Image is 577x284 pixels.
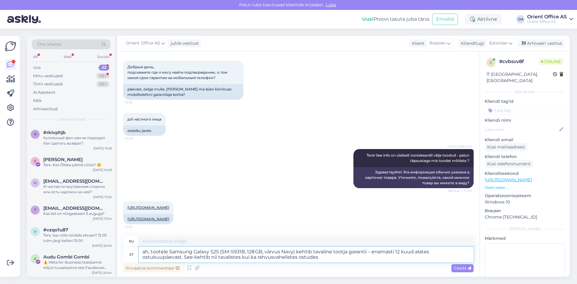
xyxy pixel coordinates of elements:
span: n [34,181,37,185]
p: Operatsioonisüsteem [485,193,565,199]
div: Uus [33,65,41,71]
span: r [34,132,37,136]
p: Brauser [485,208,565,214]
div: [PERSON_NAME] [485,226,565,232]
span: 14:40 [125,136,148,141]
div: Orient Office AS [527,14,567,19]
div: Orient Office AS [527,19,567,24]
div: [DATE] 20:44 [92,270,112,275]
p: Kliendi tag'id [485,98,565,105]
div: Arhiveeritud [33,106,58,112]
span: Добрый день, подскажите где я могу найти подтверждение, о том какой срок гарантии на мобильный те... [127,65,228,80]
span: A [34,256,37,261]
p: Kliendi nimi [485,117,565,124]
p: Kliendi telefon [485,154,565,160]
span: дл\ частного лица [127,117,161,121]
textarea: ah, tootele Samsung Galaxy S25 (SM‑S931B, 128 GB, värvus Navy) kehtib tavaline tootja garantii – ... [139,247,474,262]
div: [DATE] 10:09 [93,168,112,172]
div: Minu vestlused [33,73,63,79]
span: Orient Office AS [126,40,160,47]
div: И чистая ли внутренняя сторона или есть надписи на ней? [43,184,112,195]
span: #rkivphjb [43,130,66,135]
div: et [130,249,133,260]
span: Estonian [489,40,508,47]
div: Aktiivne [465,14,502,25]
div: [GEOGRAPHIC_DATA], [GEOGRAPHIC_DATA] [487,71,553,84]
div: Здравствуйте! Эта информация обычно указана в карточке товара. Уточните, пожалуйста, какой именно... [353,167,474,188]
p: Kliendi email [485,137,565,143]
a: [URL][DOMAIN_NAME] [127,217,169,221]
div: Kõik [33,98,42,104]
span: Orient Office AS [447,144,472,149]
div: Socials [96,53,111,61]
div: [DATE] 13:04 [93,216,112,221]
span: natalyamam3@gmail.com [43,179,106,184]
span: Otsi kliente [37,41,61,47]
div: Proovi tasuta juba täna: [362,16,430,23]
span: E [34,159,36,163]
div: # cvbsvv8f [499,58,539,65]
p: Klienditeekond [485,170,565,177]
a: [URL][DOMAIN_NAME] [485,177,532,182]
div: Web [62,53,73,61]
input: Lisa tag [485,106,565,115]
div: Kliendi info [485,89,565,95]
div: eraisiku jaoks [123,126,166,136]
div: päevast, öelge mulle, [PERSON_NAME] ma leian kinnituse mobiiltelefoni garantiiaja kohta? [123,84,243,100]
span: timakova.katrin@gmail.com [43,206,106,211]
div: 99+ [96,73,109,79]
div: Küsi meiliaadressi [485,143,527,151]
div: All [32,53,39,61]
div: Купленный фен нам не подходит. Как сделать возврат? [43,135,112,146]
p: Chrome [TECHNICAL_ID] [485,214,565,220]
div: Tiimi vestlused [33,81,63,87]
div: ⚠️ Meta for Businessi teadaanne Hiljuti tuvastasime teie Facebooki kontol ebatavalisi tegevusi. [... [43,260,112,270]
span: Online [539,58,563,65]
p: Märkmed [485,235,565,242]
div: Kas teil on rõngaskaani 3 auguga? [43,211,112,216]
span: c [490,60,493,65]
span: Russian [429,40,446,47]
span: v [34,229,36,234]
div: 99+ [96,81,109,87]
span: Audu Gombi Gombi [43,254,89,260]
p: Windows 10 [485,199,565,205]
div: [DATE] 20:45 [92,243,112,248]
div: Tere. Kes Õlleka piletid võitis? 🙂 [43,162,112,168]
span: Eva-Maria Virnas [43,157,83,162]
span: Tere! See info on üldiselt tootekaardil välja toodud - palun täpsustage mis toodet mõtlete ? [367,153,470,163]
button: Emailid [432,14,458,25]
div: Klienditugi [459,40,484,47]
span: 14:41 [125,224,148,229]
div: [DATE] 15:26 [93,146,112,151]
a: Orient Office ASOrient Office AS [527,14,573,24]
div: ru [129,236,134,246]
a: [URL][DOMAIN_NAME] [127,205,169,210]
b: Uus! [362,16,374,22]
div: juhib vestlust [168,40,199,47]
p: Vaata edasi ... [485,185,565,190]
span: Uued vestlused [57,117,85,122]
span: t [34,208,36,212]
div: AI Assistent [33,90,55,96]
div: [DATE] 13:20 [93,195,112,199]
span: Luba [324,2,338,8]
img: Askly Logo [5,41,16,52]
span: 14:39 [125,100,148,105]
div: Küsi telefoninumbrit [485,160,533,168]
div: Klient [410,40,424,47]
input: Lisa nimi [485,126,558,133]
div: Arhiveeri vestlus [518,39,564,47]
div: Privaatne kommentaar [123,264,182,272]
span: #vzqo1u87 [43,227,68,233]
div: OA [516,15,525,23]
span: Saada [454,265,471,271]
span: Nähtud ✓ 14:40 [448,188,472,193]
div: Tere, kas võib rendida ekraan? 15.05 tulrn järgi kellani 15:00 [43,233,112,243]
div: 32 [99,65,109,71]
